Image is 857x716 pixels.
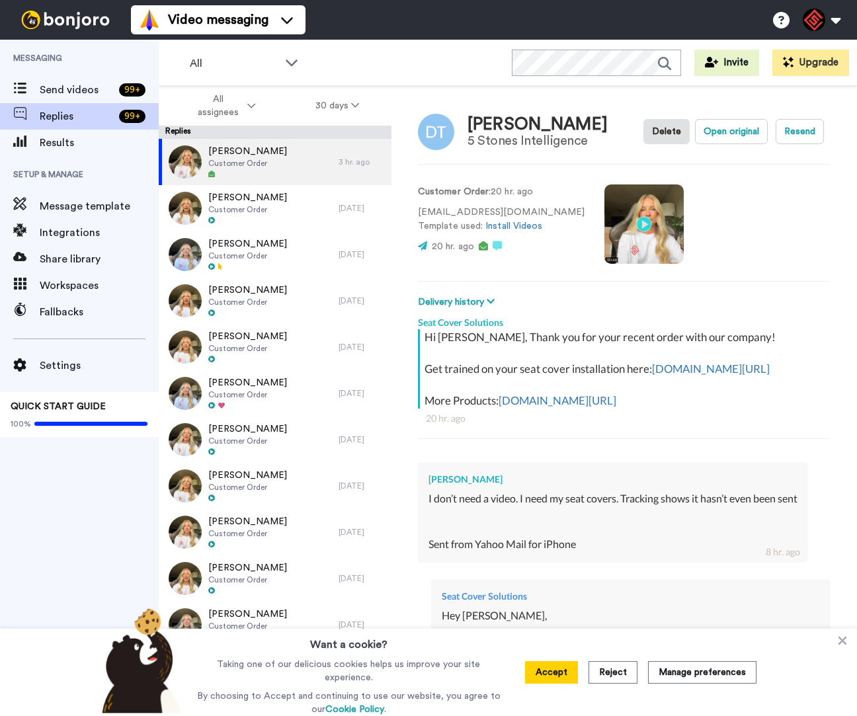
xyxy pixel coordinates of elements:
a: [DOMAIN_NAME][URL] [652,362,770,376]
span: Customer Order [208,528,287,539]
a: [PERSON_NAME]Customer Order[DATE] [159,602,391,648]
img: 0a07464a-5a72-4ec9-8cd0-63d7fc57003b-thumb.jpg [169,284,202,317]
div: [DATE] [339,342,385,352]
a: [PERSON_NAME]Customer Order[DATE] [159,278,391,324]
img: bear-with-cookie.png [90,608,188,713]
img: ce5357cb-026c-433d-aaba-63ae9457c6c3-thumb.jpg [169,192,202,225]
div: [DATE] [339,388,385,399]
div: 8 hr. ago [766,545,800,559]
img: e931e3cf-1be3-46ad-9774-e8adbcc006d0-thumb.jpg [169,331,202,364]
div: [DATE] [339,203,385,214]
span: Integrations [40,225,159,241]
img: fea695a4-2ba1-4f94-a12d-7ff03fcb631b-thumb.jpg [169,469,202,502]
a: Cookie Policy [325,705,384,714]
strong: Customer Order [418,187,489,196]
img: bj-logo-header-white.svg [16,11,115,29]
span: Workspaces [40,278,159,294]
div: Seat Cover Solutions [442,590,820,603]
span: Customer Order [208,389,287,400]
p: Taking one of our delicious cookies helps us improve your site experience. [194,658,504,684]
button: Delivery history [418,295,499,309]
span: Customer Order [208,482,287,493]
div: [DATE] [339,296,385,306]
span: Customer Order [208,621,287,631]
div: [PERSON_NAME] [468,115,608,134]
img: 89dcf774-2898-4a8e-a888-7c9fa961d07f-thumb.jpg [169,145,202,179]
span: Video messaging [168,11,268,29]
span: [PERSON_NAME] [208,191,287,204]
span: Customer Order [208,251,287,261]
div: 99 + [119,110,145,123]
span: Settings [40,358,159,374]
span: [PERSON_NAME] [208,561,287,575]
img: bcb6f276-295a-4da1-af94-775b6eb3321f-thumb.jpg [169,238,202,271]
div: [DATE] [339,527,385,537]
div: Seat Cover Solutions [418,309,831,329]
span: [PERSON_NAME] [208,422,287,436]
span: Customer Order [208,158,287,169]
span: [PERSON_NAME] [208,237,287,251]
img: vm-color.svg [139,9,160,30]
a: [PERSON_NAME]Customer Order3 hr. ago [159,139,391,185]
button: Invite [694,50,759,76]
span: Customer Order [208,343,287,354]
span: Customer Order [208,436,287,446]
img: 05ecce37-b6ae-4521-b511-6b95e3e2b97b-thumb.jpg [169,423,202,456]
h3: Want a cookie? [310,629,388,653]
span: [PERSON_NAME] [208,469,287,482]
div: 99 + [119,83,145,97]
p: By choosing to Accept and continuing to use our website, you agree to our . [194,690,504,716]
div: [DATE] [339,573,385,584]
span: Message template [40,198,159,214]
span: Customer Order [208,204,287,215]
div: I don’t need a video. I need my seat covers. Tracking shows it hasn’t even been sent Sent from Ya... [428,491,797,551]
a: [PERSON_NAME]Customer Order[DATE] [159,555,391,602]
button: Accept [525,661,578,684]
div: [DATE] [339,249,385,260]
span: Results [40,135,159,151]
button: Resend [776,119,824,144]
a: [PERSON_NAME]Customer Order[DATE] [159,370,391,417]
a: [PERSON_NAME]Customer Order[DATE] [159,324,391,370]
span: All assignees [191,93,245,119]
button: All assignees [161,87,286,124]
button: Upgrade [772,50,849,76]
div: 5 Stones Intelligence [468,134,608,148]
a: [PERSON_NAME]Customer Order[DATE] [159,509,391,555]
span: [PERSON_NAME] [208,608,287,621]
button: Open original [695,119,768,144]
span: [PERSON_NAME] [208,330,287,343]
span: [PERSON_NAME] [208,515,287,528]
button: Reject [589,661,637,684]
span: [PERSON_NAME] [208,145,287,158]
div: [DATE] [339,481,385,491]
a: [DOMAIN_NAME][URL] [499,393,616,407]
div: Replies [159,126,391,139]
span: QUICK START GUIDE [11,402,106,411]
span: Customer Order [208,575,287,585]
button: Manage preferences [648,661,756,684]
img: f342b07d-fabd-4193-8f22-9bea2f7d3a21-thumb.jpg [169,562,202,595]
p: : 20 hr. ago [418,185,585,199]
img: 5679cb2b-1065-4aa9-aaa1-910e677a4987-thumb.jpg [169,377,202,410]
span: Fallbacks [40,304,159,320]
button: Delete [643,119,690,144]
div: [PERSON_NAME] [428,473,797,486]
span: 100% [11,418,31,429]
a: [PERSON_NAME]Customer Order[DATE] [159,417,391,463]
span: All [190,56,278,71]
span: [PERSON_NAME] [208,376,287,389]
span: Send videos [40,82,114,98]
img: 52ca0e81-6046-4e95-a981-4d47291f86d8-thumb.jpg [169,516,202,549]
a: Install Videos [485,221,542,231]
p: [EMAIL_ADDRESS][DOMAIN_NAME] Template used: [418,206,585,233]
div: Hi [PERSON_NAME], Thank you for your recent order with our company! Get trained on your seat cove... [425,329,827,409]
div: [DATE] [339,619,385,630]
span: [PERSON_NAME] [208,284,287,297]
span: Share library [40,251,159,267]
div: 20 hr. ago [426,412,823,425]
div: 3 hr. ago [339,157,385,167]
span: Customer Order [208,297,287,307]
a: [PERSON_NAME]Customer Order[DATE] [159,463,391,509]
